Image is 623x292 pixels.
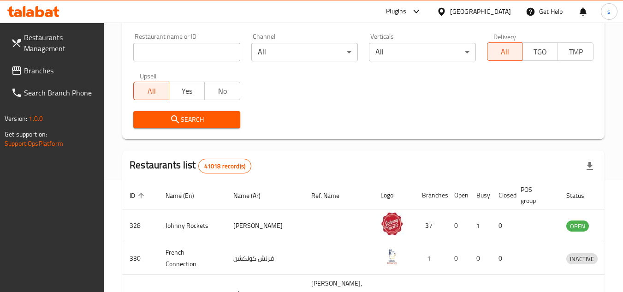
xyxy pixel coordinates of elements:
[133,11,593,25] h2: Restaurant search
[24,87,97,98] span: Search Branch Phone
[373,181,415,209] th: Logo
[566,190,596,201] span: Status
[141,114,232,125] span: Search
[566,253,598,264] div: INACTIVE
[4,26,104,60] a: Restaurants Management
[198,159,251,173] div: Total records count
[566,221,589,232] span: OPEN
[491,181,513,209] th: Closed
[469,181,491,209] th: Busy
[311,190,351,201] span: Ref. Name
[133,82,169,100] button: All
[491,242,513,275] td: 0
[415,209,447,242] td: 37
[166,190,206,201] span: Name (En)
[526,45,554,59] span: TGO
[369,43,475,61] div: All
[24,65,97,76] span: Branches
[447,242,469,275] td: 0
[5,113,27,125] span: Version:
[386,6,406,17] div: Plugins
[140,72,157,79] label: Upsell
[491,45,519,59] span: All
[558,42,593,61] button: TMP
[204,82,240,100] button: No
[208,84,237,98] span: No
[4,82,104,104] a: Search Branch Phone
[491,209,513,242] td: 0
[133,43,240,61] input: Search for restaurant name or ID..
[607,6,611,17] span: s
[415,181,447,209] th: Branches
[469,242,491,275] td: 0
[4,60,104,82] a: Branches
[233,190,273,201] span: Name (Ar)
[579,155,601,177] div: Export file
[522,42,558,61] button: TGO
[137,84,166,98] span: All
[226,209,304,242] td: [PERSON_NAME]
[122,209,158,242] td: 328
[487,42,523,61] button: All
[562,45,590,59] span: TMP
[158,209,226,242] td: Johnny Rockets
[566,254,598,264] span: INACTIVE
[450,6,511,17] div: [GEOGRAPHIC_DATA]
[5,137,63,149] a: Support.OpsPlatform
[130,158,251,173] h2: Restaurants list
[251,43,358,61] div: All
[493,33,516,40] label: Delivery
[521,184,548,206] span: POS group
[122,242,158,275] td: 330
[130,190,147,201] span: ID
[469,209,491,242] td: 1
[29,113,43,125] span: 1.0.0
[415,242,447,275] td: 1
[24,32,97,54] span: Restaurants Management
[199,162,251,171] span: 41018 record(s)
[173,84,201,98] span: Yes
[447,209,469,242] td: 0
[447,181,469,209] th: Open
[226,242,304,275] td: فرنش كونكشن
[380,245,403,268] img: French Connection
[380,212,403,235] img: Johnny Rockets
[5,128,47,140] span: Get support on:
[169,82,205,100] button: Yes
[566,220,589,232] div: OPEN
[158,242,226,275] td: French Connection
[133,111,240,128] button: Search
